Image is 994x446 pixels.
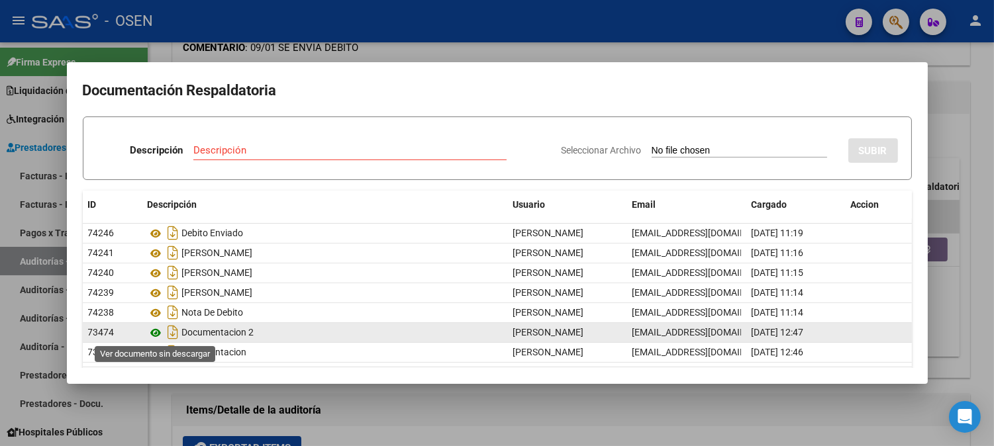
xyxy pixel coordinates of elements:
[88,228,115,238] span: 74246
[148,242,503,263] div: [PERSON_NAME]
[148,222,503,244] div: Debito Enviado
[513,347,584,357] span: [PERSON_NAME]
[508,191,627,219] datatable-header-cell: Usuario
[165,222,182,244] i: Descargar documento
[752,307,804,318] span: [DATE] 11:14
[632,267,779,278] span: [EMAIL_ADDRESS][DOMAIN_NAME]
[513,228,584,238] span: [PERSON_NAME]
[632,247,779,258] span: [EMAIL_ADDRESS][DOMAIN_NAME]
[148,302,503,323] div: Nota De Debito
[859,145,887,157] span: SUBIR
[165,341,182,363] i: Descargar documento
[851,199,879,210] span: Accion
[130,143,183,158] p: Descripción
[949,401,981,433] div: Open Intercom Messenger
[513,247,584,258] span: [PERSON_NAME]
[752,228,804,238] span: [DATE] 11:19
[148,341,503,363] div: Documentacion
[165,262,182,283] i: Descargar documento
[83,191,142,219] datatable-header-cell: ID
[848,138,898,163] button: SUBIR
[148,322,503,343] div: Documentacion 2
[632,327,779,337] span: [EMAIL_ADDRESS][DOMAIN_NAME]
[513,327,584,337] span: [PERSON_NAME]
[88,267,115,278] span: 74240
[148,199,197,210] span: Descripción
[627,191,746,219] datatable-header-cell: Email
[148,262,503,283] div: [PERSON_NAME]
[846,191,912,219] datatable-header-cell: Accion
[752,327,804,337] span: [DATE] 12:47
[752,287,804,298] span: [DATE] 11:14
[752,267,804,278] span: [DATE] 11:15
[513,267,584,278] span: [PERSON_NAME]
[88,327,115,337] span: 73474
[513,287,584,298] span: [PERSON_NAME]
[562,145,642,156] span: Seleccionar Archivo
[165,242,182,263] i: Descargar documento
[752,347,804,357] span: [DATE] 12:46
[746,191,846,219] datatable-header-cell: Cargado
[88,287,115,298] span: 74239
[632,228,779,238] span: [EMAIL_ADDRESS][DOMAIN_NAME]
[752,247,804,258] span: [DATE] 11:16
[165,282,182,303] i: Descargar documento
[88,247,115,258] span: 74241
[632,347,779,357] span: [EMAIL_ADDRESS][DOMAIN_NAME]
[632,199,656,210] span: Email
[752,199,787,210] span: Cargado
[632,287,779,298] span: [EMAIL_ADDRESS][DOMAIN_NAME]
[83,367,912,400] div: 7 total
[148,282,503,303] div: [PERSON_NAME]
[88,307,115,318] span: 74238
[165,322,182,343] i: Descargar documento
[83,78,912,103] h2: Documentación Respaldatoria
[88,347,115,357] span: 73471
[142,191,508,219] datatable-header-cell: Descripción
[165,302,182,323] i: Descargar documento
[632,307,779,318] span: [EMAIL_ADDRESS][DOMAIN_NAME]
[513,307,584,318] span: [PERSON_NAME]
[513,199,546,210] span: Usuario
[88,199,97,210] span: ID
